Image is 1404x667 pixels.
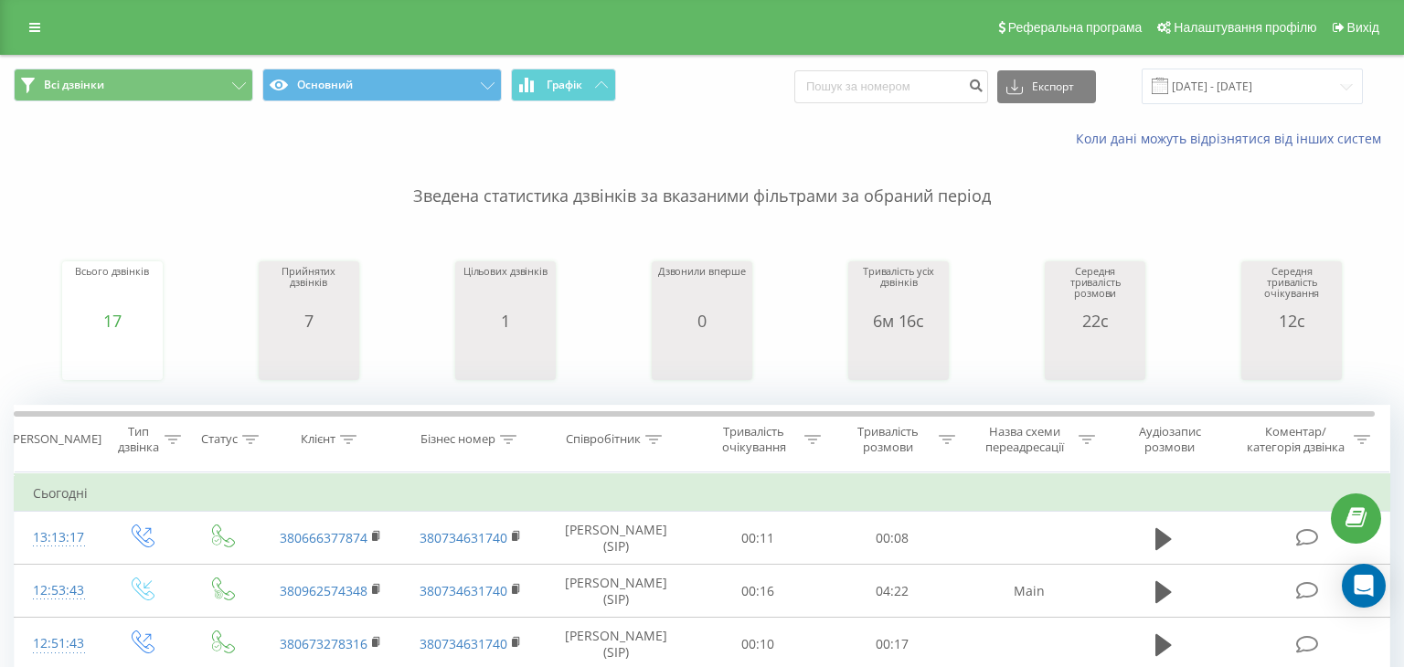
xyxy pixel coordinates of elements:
div: 13:13:17 [33,520,82,556]
div: Статус [201,432,238,448]
td: 00:16 [691,565,825,618]
div: 12:51:43 [33,626,82,662]
div: 22с [1049,312,1141,330]
span: Графік [547,79,582,91]
a: 380962574348 [280,582,367,599]
span: Вихід [1347,20,1379,35]
div: Аудіозапис розмови [1116,424,1224,455]
p: Зведена статистика дзвінків за вказаними фільтрами за обраний період [14,148,1390,208]
div: Бізнес номер [420,432,495,448]
button: Графік [511,69,616,101]
input: Пошук за номером [794,70,988,103]
span: Всі дзвінки [44,78,104,92]
td: Main [960,565,1100,618]
a: Коли дані можуть відрізнятися вiд інших систем [1076,130,1390,147]
a: 380734631740 [420,582,507,599]
td: 04:22 [825,565,960,618]
div: 0 [658,312,746,330]
div: Тривалість очікування [707,424,800,455]
div: Назва схеми переадресації [976,424,1074,455]
button: Всі дзвінки [14,69,253,101]
div: 17 [75,312,148,330]
td: 00:11 [691,512,825,565]
a: 380734631740 [420,635,507,652]
div: [PERSON_NAME] [9,432,101,448]
button: Основний [262,69,502,101]
div: 6м 16с [853,312,944,330]
a: 380734631740 [420,529,507,546]
div: Тривалість розмови [842,424,934,455]
div: 12:53:43 [33,573,82,609]
span: Налаштування профілю [1174,20,1316,35]
td: Сьогодні [15,475,1390,512]
a: 380673278316 [280,635,367,652]
div: Open Intercom Messenger [1342,564,1386,608]
div: 7 [263,312,355,330]
td: 00:08 [825,512,960,565]
td: [PERSON_NAME] (SIP) [540,512,691,565]
button: Експорт [997,70,1096,103]
div: Цільових дзвінків [463,266,548,312]
td: [PERSON_NAME] (SIP) [540,565,691,618]
div: Тривалість усіх дзвінків [853,266,944,312]
div: Коментар/категорія дзвінка [1242,424,1349,455]
div: Середня тривалість розмови [1049,266,1141,312]
div: Середня тривалість очікування [1246,266,1337,312]
span: Реферальна програма [1008,20,1143,35]
div: Співробітник [566,432,641,448]
div: Всього дзвінків [75,266,148,312]
div: Тип дзвінка [116,424,160,455]
div: Дзвонили вперше [658,266,746,312]
div: 12с [1246,312,1337,330]
div: Прийнятих дзвінків [263,266,355,312]
div: 1 [463,312,548,330]
a: 380666377874 [280,529,367,546]
div: Клієнт [301,432,335,448]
